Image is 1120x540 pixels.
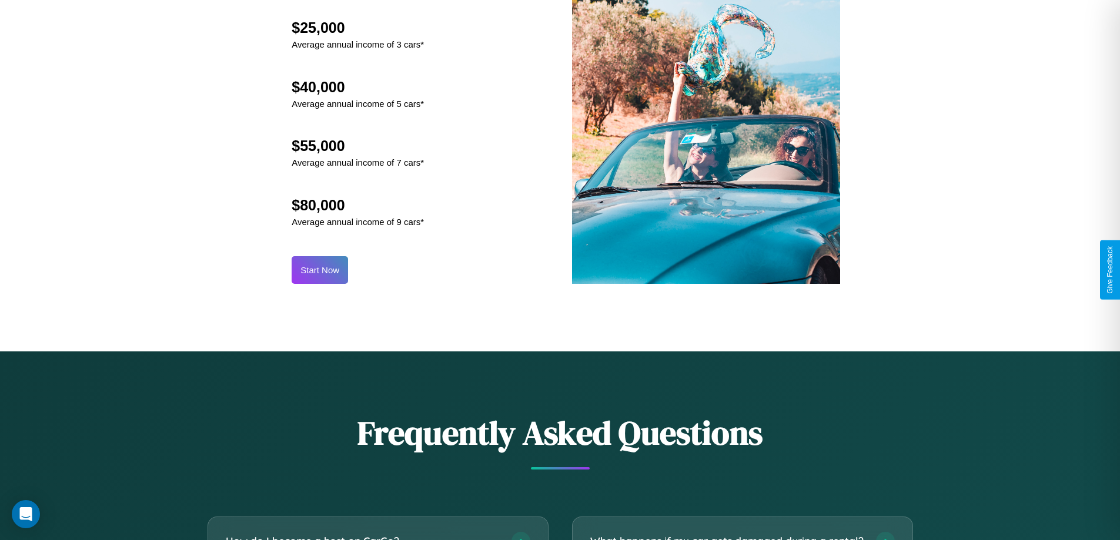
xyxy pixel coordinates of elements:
[208,410,913,455] h2: Frequently Asked Questions
[1106,246,1114,294] div: Give Feedback
[12,500,40,528] div: Open Intercom Messenger
[292,214,424,230] p: Average annual income of 9 cars*
[292,197,424,214] h2: $80,000
[292,19,424,36] h2: $25,000
[292,256,348,284] button: Start Now
[292,155,424,170] p: Average annual income of 7 cars*
[292,137,424,155] h2: $55,000
[292,36,424,52] p: Average annual income of 3 cars*
[292,96,424,112] p: Average annual income of 5 cars*
[292,79,424,96] h2: $40,000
